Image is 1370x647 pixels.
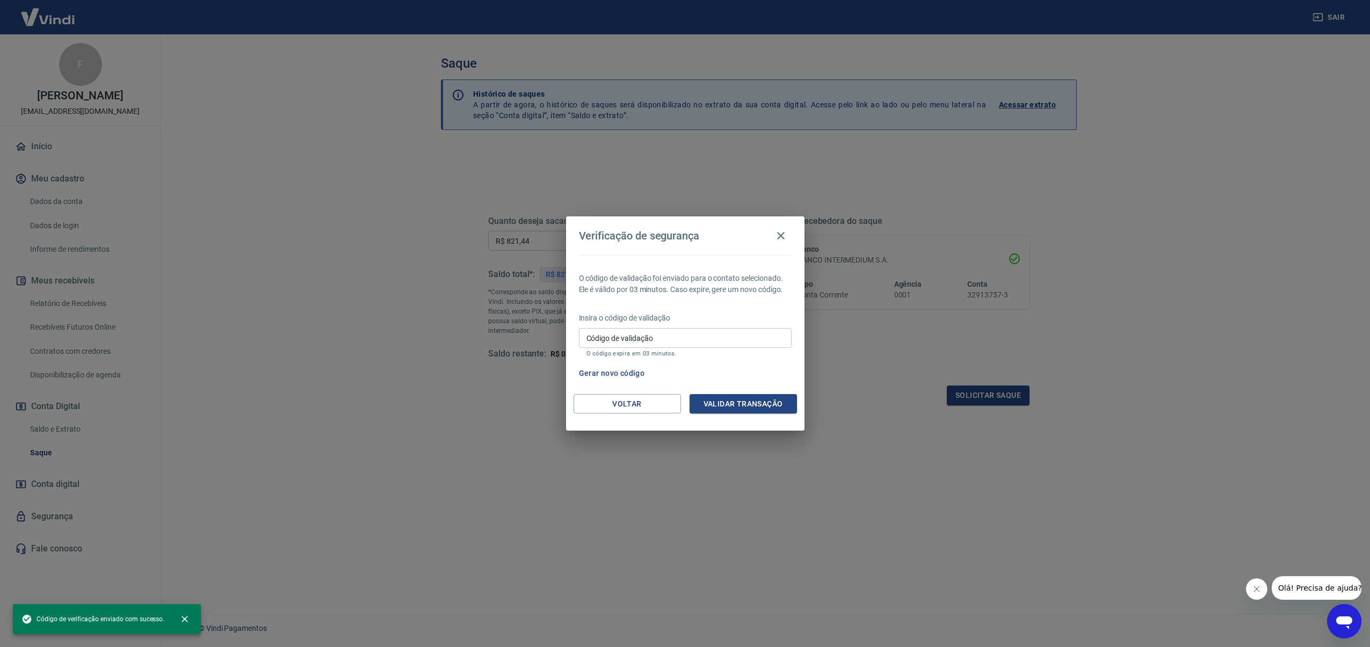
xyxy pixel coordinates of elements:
button: Voltar [574,394,681,414]
span: Código de verificação enviado com sucesso. [21,614,164,624]
iframe: Mensagem da empresa [1272,576,1361,600]
h4: Verificação de segurança [579,229,700,242]
p: Insira o código de validação [579,312,792,324]
p: O código de validação foi enviado para o contato selecionado. Ele é válido por 03 minutos. Caso e... [579,273,792,295]
button: Validar transação [690,394,797,414]
iframe: Botão para abrir a janela de mensagens [1327,604,1361,638]
button: close [173,607,197,631]
button: Gerar novo código [575,364,649,383]
iframe: Fechar mensagem [1246,578,1267,600]
span: Olá! Precisa de ajuda? [6,8,90,16]
p: O código expira em 03 minutos. [586,350,784,357]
